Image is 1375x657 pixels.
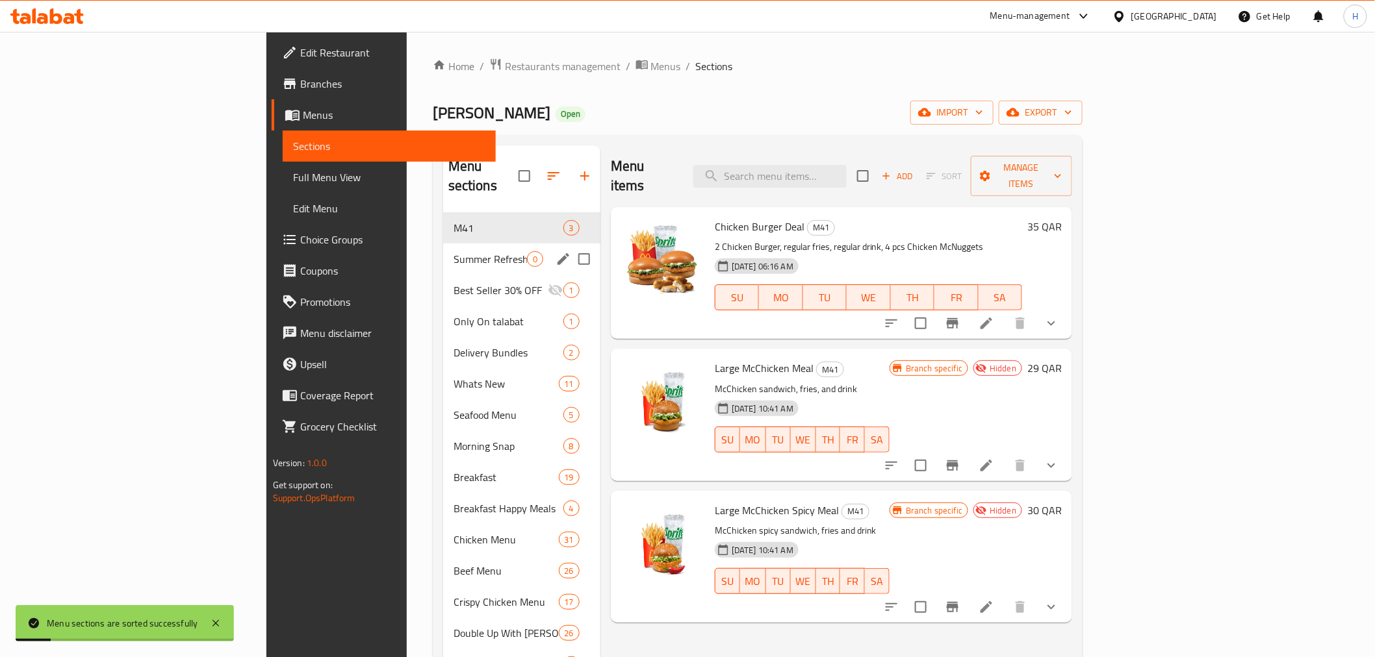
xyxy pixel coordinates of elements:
[766,568,791,594] button: TU
[726,260,799,273] span: [DATE] 06:16 AM
[984,362,1022,375] span: Hidden
[715,217,804,236] span: Chicken Burger Deal
[880,169,915,184] span: Add
[621,217,704,301] img: Chicken Burger Deal
[443,462,600,493] div: Breakfast19
[283,193,496,224] a: Edit Menu
[272,317,496,349] a: Menu disclaimer
[556,108,585,119] span: Open
[816,568,841,594] button: TH
[937,591,968,623] button: Branch-specific-item
[876,591,907,623] button: sort-choices
[283,162,496,193] a: Full Menu View
[918,166,971,186] span: Select section first
[1131,9,1217,23] div: [GEOGRAPHIC_DATA]
[443,306,600,337] div: Only On talabat1
[454,345,563,360] span: Delivery Bundles
[293,169,485,185] span: Full Menu View
[807,220,835,236] div: M41
[454,251,527,267] span: Summer Refreshers
[272,255,496,286] a: Coupons
[821,430,836,449] span: TH
[563,220,580,236] div: items
[1352,9,1358,23] span: H
[979,316,994,331] a: Edit menu item
[559,594,580,610] div: items
[454,563,559,578] span: Beef Menu
[696,58,733,74] span: Sections
[984,504,1022,517] span: Hidden
[454,314,563,329] span: Only On talabat
[934,284,978,310] button: FR
[726,544,799,556] span: [DATE] 10:41 AM
[715,501,839,520] span: Large McChicken Spicy Meal
[559,625,580,641] div: items
[979,284,1022,310] button: SA
[1005,450,1036,481] button: delete
[740,427,766,452] button: MO
[845,430,860,449] span: FR
[548,282,563,298] svg: Inactive section
[489,58,621,75] a: Restaurants management
[1005,308,1036,339] button: delete
[981,160,1062,192] span: Manage items
[715,568,740,594] button: SU
[272,37,496,68] a: Edit Restaurant
[842,504,869,519] span: M41
[559,563,580,578] div: items
[273,454,305,471] span: Version:
[300,76,485,92] span: Branches
[877,166,918,186] span: Add item
[293,138,485,154] span: Sections
[454,625,559,641] span: Double Up With [PERSON_NAME]
[563,438,580,454] div: items
[564,284,579,297] span: 1
[559,471,579,484] span: 19
[852,288,885,307] span: WE
[693,165,847,188] input: search
[443,493,600,524] div: Breakfast Happy Meals4
[796,430,811,449] span: WE
[559,376,580,391] div: items
[454,438,563,454] span: Morning Snap
[940,288,973,307] span: FR
[273,490,355,506] a: Support.OpsPlatform
[559,596,579,608] span: 17
[979,458,994,473] a: Edit menu item
[443,399,600,430] div: Seafood Menu5
[1044,599,1059,615] svg: Show Choices
[538,160,569,192] span: Sort sections
[715,523,890,539] p: McChicken spicy sandwich, fries and drink
[454,469,559,485] span: Breakfast
[563,345,580,360] div: items
[433,58,1083,75] nav: breadcrumb
[454,220,563,236] div: M41
[847,284,890,310] button: WE
[293,201,485,216] span: Edit Menu
[796,572,811,591] span: WE
[840,568,865,594] button: FR
[300,232,485,247] span: Choice Groups
[1036,308,1067,339] button: show more
[563,282,580,298] div: items
[840,427,865,452] button: FR
[454,376,559,391] span: Whats New
[564,502,579,515] span: 4
[1009,105,1072,121] span: export
[877,166,918,186] button: Add
[803,284,847,310] button: TU
[564,316,579,328] span: 1
[821,572,836,591] span: TH
[272,224,496,255] a: Choice Groups
[937,308,968,339] button: Branch-specific-item
[771,572,786,591] span: TU
[454,282,548,298] span: Best Seller 30% OFF
[626,58,630,74] li: /
[454,594,559,610] div: Crispy Chicken Menu
[715,239,1022,255] p: 2 Chicken Burger, regular fries, regular drink, 4 pcs Chicken McNuggets
[443,430,600,462] div: Morning Snap8
[901,504,968,517] span: Branch specific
